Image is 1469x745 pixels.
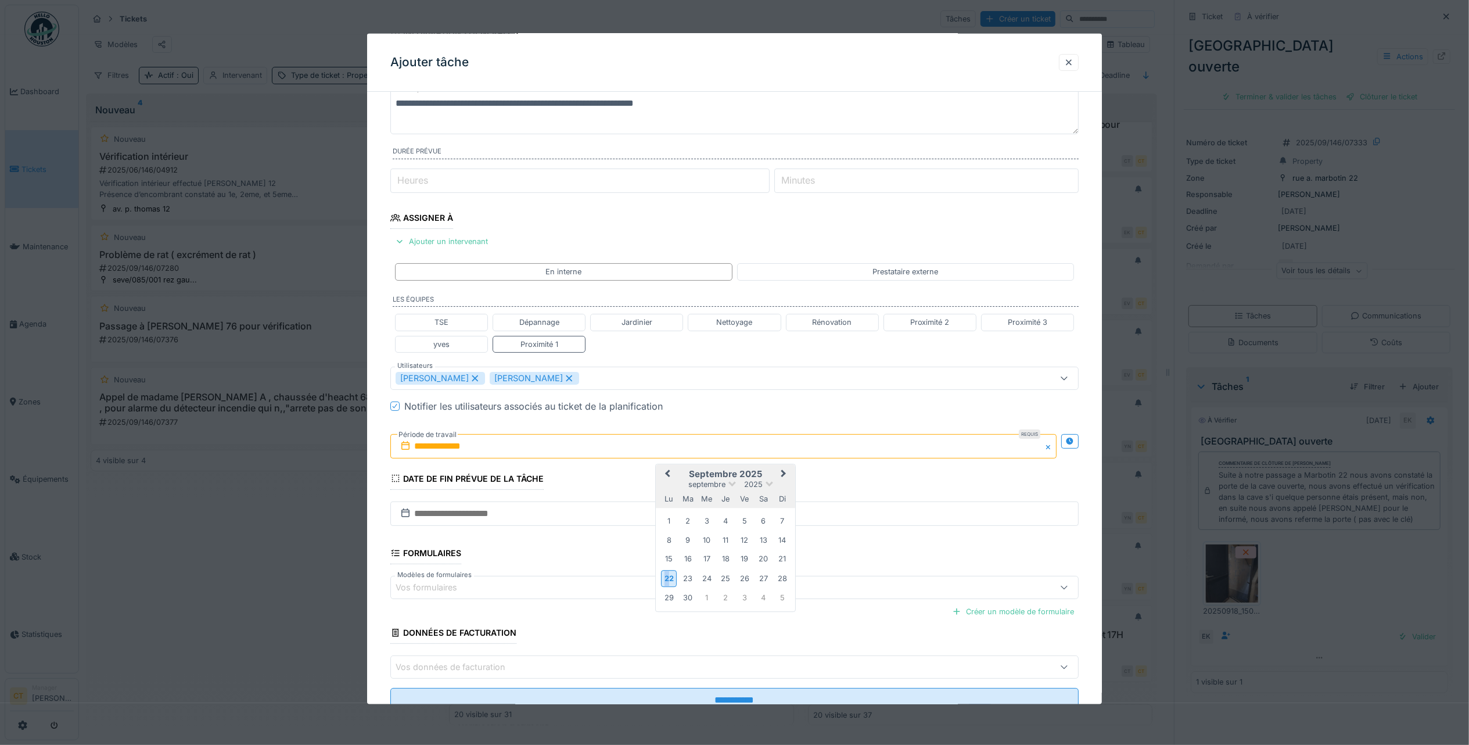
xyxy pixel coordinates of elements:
div: [PERSON_NAME] [490,371,579,384]
label: Heures [395,173,430,187]
div: Choose mercredi 24 septembre 2025 [699,571,714,586]
div: Choose jeudi 25 septembre 2025 [718,571,734,586]
div: Choose lundi 8 septembre 2025 [661,532,677,548]
label: Durée prévue [393,146,1079,159]
div: Choose mercredi 10 septembre 2025 [699,532,714,548]
div: samedi [756,491,771,507]
div: Assigner à [390,209,453,229]
div: Choose jeudi 11 septembre 2025 [718,532,734,548]
div: Choose jeudi 18 septembre 2025 [718,551,734,567]
div: Choose lundi 29 septembre 2025 [661,590,677,606]
div: mercredi [699,491,714,507]
div: vendredi [737,491,752,507]
div: Choose mardi 9 septembre 2025 [680,532,696,548]
div: Vos formulaires [396,581,473,594]
div: Choose lundi 1 septembre 2025 [661,513,677,529]
button: Previous Month [657,465,676,484]
div: lundi [661,491,677,507]
label: Période de travail [397,428,458,440]
div: Date de fin prévue de la tâche [390,470,544,489]
div: Prestataire externe [872,266,938,277]
div: Choose vendredi 19 septembre 2025 [737,551,752,567]
label: Description [395,82,436,96]
div: Choose mercredi 3 septembre 2025 [699,513,714,529]
div: Choose mardi 2 septembre 2025 [680,513,696,529]
div: Choose mercredi 1 octobre 2025 [699,590,714,606]
div: TSE [434,317,448,328]
div: Créer un modèle de formulaire [947,604,1079,619]
div: Choose lundi 22 septembre 2025 [661,570,677,587]
span: septembre [688,480,725,489]
label: Utilisateurs [395,360,435,370]
div: Choose dimanche 28 septembre 2025 [774,571,790,586]
div: Choose samedi 27 septembre 2025 [756,571,771,586]
div: dimanche [774,491,790,507]
div: Choose samedi 4 octobre 2025 [756,590,771,606]
div: Données de facturation [390,624,516,644]
div: jeudi [718,491,734,507]
div: Choose samedi 20 septembre 2025 [756,551,771,567]
div: Month septembre, 2025 [660,512,792,607]
div: Vos données de facturation [396,661,522,674]
div: Rénovation [813,317,852,328]
span: 2025 [744,480,763,489]
div: Formulaires [390,545,461,564]
div: Proximité 3 [1008,317,1047,328]
div: Jardinier [622,317,652,328]
div: yves [433,338,450,349]
div: Choose jeudi 4 septembre 2025 [718,513,734,529]
label: Les équipes [393,294,1079,307]
h2: septembre 2025 [656,469,795,479]
div: Choose mardi 30 septembre 2025 [680,590,696,606]
div: Choose dimanche 21 septembre 2025 [774,551,790,567]
div: Choose vendredi 3 octobre 2025 [737,590,752,606]
div: Requis [1019,429,1040,438]
div: Choose dimanche 5 octobre 2025 [774,590,790,606]
div: Proximité 1 [520,338,558,349]
div: Choose lundi 15 septembre 2025 [661,551,677,567]
div: Choose dimanche 14 septembre 2025 [774,532,790,548]
h3: Ajouter tâche [390,55,469,70]
div: [PERSON_NAME] [396,371,485,384]
div: Choose samedi 13 septembre 2025 [756,532,771,548]
div: mardi [680,491,696,507]
div: Choose samedi 6 septembre 2025 [756,513,771,529]
div: Choose dimanche 7 septembre 2025 [774,513,790,529]
button: Close [1044,434,1057,458]
div: Choose mercredi 17 septembre 2025 [699,551,714,567]
div: Dépannage [519,317,559,328]
div: Proximité 2 [910,317,950,328]
div: Notifier les utilisateurs associés au ticket de la planification [404,399,663,413]
div: Choose vendredi 5 septembre 2025 [737,513,752,529]
label: Minutes [779,173,817,187]
button: Next Month [775,465,794,484]
div: Nettoyage [716,317,752,328]
label: Modèles de formulaires [395,570,474,580]
div: Choose jeudi 2 octobre 2025 [718,590,734,606]
div: Choose vendredi 26 septembre 2025 [737,571,752,586]
div: En interne [545,266,581,277]
div: Choose vendredi 12 septembre 2025 [737,532,752,548]
div: Choose mardi 23 septembre 2025 [680,571,696,586]
div: Choose mardi 16 septembre 2025 [680,551,696,567]
div: Ajouter un intervenant [390,234,493,249]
